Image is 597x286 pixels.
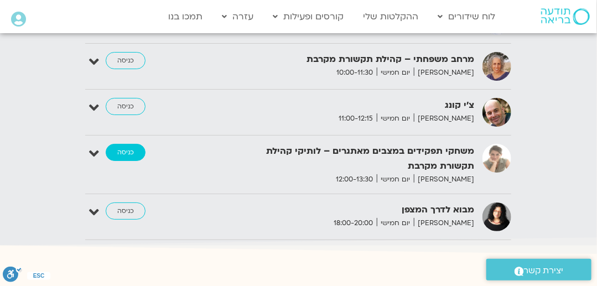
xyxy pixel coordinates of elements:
a: כניסה [106,52,146,70]
img: תודעה בריאה [541,8,590,25]
a: לוח שידורים [432,6,501,27]
span: יום חמישי [377,217,414,229]
span: 18:00-20:00 [330,217,377,229]
span: 10:00-11:30 [333,67,377,79]
a: כניסה [106,98,146,116]
span: יום חמישי [377,113,414,124]
span: יום חמישי [377,67,414,79]
span: [PERSON_NAME] [414,113,474,124]
span: יצירת קשר [524,263,564,278]
a: תמכו בנו [163,6,208,27]
strong: מרחב משפחתי – קהילת תקשורת מקרבת [236,52,474,67]
a: כניסה [106,144,146,162]
span: [PERSON_NAME] [414,67,474,79]
a: יצירת קשר [486,259,591,280]
span: [PERSON_NAME] [414,174,474,185]
span: [PERSON_NAME] [414,217,474,229]
a: קורסים ופעילות [267,6,349,27]
strong: צ'י קונג [236,98,474,113]
strong: משחקי תפקידים במצבים מאתגרים – לותיקי קהילת תקשורת מקרבת [236,144,474,174]
span: 12:00-13:30 [332,174,377,185]
span: 11:00-12:15 [335,113,377,124]
a: כניסה [106,202,146,220]
a: עזרה [216,6,259,27]
span: יום חמישי [377,174,414,185]
a: ההקלטות שלי [357,6,424,27]
strong: מבוא לדרך המצפן [236,202,474,217]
